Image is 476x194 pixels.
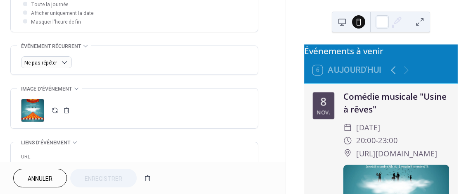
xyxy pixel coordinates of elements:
[21,85,72,93] span: Image d’événement
[378,134,398,147] span: 23:00
[304,44,458,57] div: Événements à venir
[356,121,381,134] span: [DATE]
[31,9,93,18] span: Afficher uniquement la date
[28,175,52,183] span: Annuler
[321,96,326,107] div: 8
[376,134,378,147] span: -
[317,110,331,115] div: nov.
[343,90,449,116] div: Comédie musicale "Usine à rêves"
[31,18,81,26] span: Masquer l'heure de fin
[356,147,437,160] span: [URL][DOMAIN_NAME]
[343,147,352,160] div: ​
[356,134,376,147] span: 20:00
[21,42,81,51] span: Événement récurrent
[31,0,68,9] span: Toute la journée
[24,60,57,66] span: Ne pas répéter
[343,121,352,134] div: ​
[343,134,352,147] div: ​
[13,169,67,187] button: Annuler
[21,139,70,147] span: Liens d’événement
[21,99,44,122] div: ;
[21,153,246,161] div: URL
